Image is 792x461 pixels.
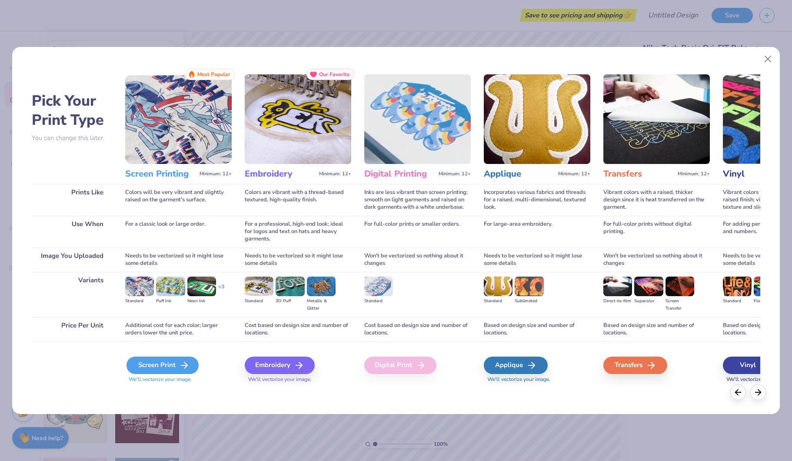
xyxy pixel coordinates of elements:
[678,171,710,177] span: Minimum: 12+
[125,184,232,216] div: Colors will be very vibrant and slightly raised on the garment's surface.
[245,216,351,247] div: For a professional, high-end look; ideal for logos and text on hats and heavy garments.
[32,91,112,130] h2: Pick Your Print Type
[319,171,351,177] span: Minimum: 12+
[666,297,694,312] div: Screen Transfer
[515,297,543,305] div: Sublimated
[515,277,543,296] img: Sublimated
[125,216,232,247] div: For a classic look or large order.
[603,184,710,216] div: Vibrant colors with a raised, thicker design since it is heat transferred on the garment.
[364,277,393,296] img: Standard
[307,277,336,296] img: Metallic & Glitter
[125,376,232,383] span: We'll vectorize your image.
[754,277,782,296] img: Flock
[364,74,471,164] img: Digital Printing
[603,74,710,164] img: Transfers
[723,277,752,296] img: Standard
[364,168,435,180] h3: Digital Printing
[634,297,663,305] div: Supacolor
[603,317,710,341] div: Based on design size and number of locations.
[603,297,632,305] div: Direct-to-film
[319,71,350,77] span: Our Favorite
[439,171,471,177] span: Minimum: 12+
[364,247,471,272] div: Won't be vectorized so nothing about it changes
[245,297,273,305] div: Standard
[484,357,548,374] div: Applique
[32,134,112,142] p: You can change this later.
[276,297,304,305] div: 3D Puff
[245,357,315,374] div: Embroidery
[634,277,663,296] img: Supacolor
[484,247,590,272] div: Needs to be vectorized so it might lose some details
[364,216,471,247] div: For full-color prints or smaller orders.
[666,277,694,296] img: Screen Transfer
[364,297,393,305] div: Standard
[484,277,512,296] img: Standard
[245,168,316,180] h3: Embroidery
[125,317,232,341] div: Additional cost for each color; larger orders lower the unit price.
[156,297,185,305] div: Puff Ink
[32,247,112,272] div: Image You Uploaded
[484,297,512,305] div: Standard
[187,297,216,305] div: Neon Ink
[759,51,776,67] button: Close
[125,247,232,272] div: Needs to be vectorized so it might lose some details
[32,317,112,341] div: Price Per Unit
[484,317,590,341] div: Based on design size and number of locations.
[276,277,304,296] img: 3D Puff
[126,357,199,374] div: Screen Print
[558,171,590,177] span: Minimum: 12+
[125,277,154,296] img: Standard
[125,297,154,305] div: Standard
[187,277,216,296] img: Neon Ink
[125,168,196,180] h3: Screen Printing
[245,376,351,383] span: We'll vectorize your image.
[603,216,710,247] div: For full-color prints without digital printing.
[603,357,667,374] div: Transfers
[364,317,471,341] div: Cost based on design size and number of locations.
[723,297,752,305] div: Standard
[245,247,351,272] div: Needs to be vectorized so it might lose some details
[307,297,336,312] div: Metallic & Glitter
[364,184,471,216] div: Inks are less vibrant than screen printing; smooth on light garments and raised on dark garments ...
[200,171,232,177] span: Minimum: 12+
[245,74,351,164] img: Embroidery
[484,184,590,216] div: Incorporates various fabrics and threads for a raised, multi-dimensional, textured look.
[484,74,590,164] img: Applique
[245,277,273,296] img: Standard
[32,184,112,216] div: Prints Like
[156,277,185,296] img: Puff Ink
[484,376,590,383] span: We'll vectorize your image.
[32,272,112,317] div: Variants
[245,184,351,216] div: Colors are vibrant with a thread-based textured, high-quality finish.
[218,283,224,298] div: + 3
[603,247,710,272] div: Won't be vectorized so nothing about it changes
[484,216,590,247] div: For large-area embroidery.
[125,74,232,164] img: Screen Printing
[754,297,782,305] div: Flock
[364,357,436,374] div: Digital Print
[723,357,787,374] div: Vinyl
[603,277,632,296] img: Direct-to-film
[484,168,555,180] h3: Applique
[245,317,351,341] div: Cost based on design size and number of locations.
[32,216,112,247] div: Use When
[603,168,674,180] h3: Transfers
[197,71,230,77] span: Most Popular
